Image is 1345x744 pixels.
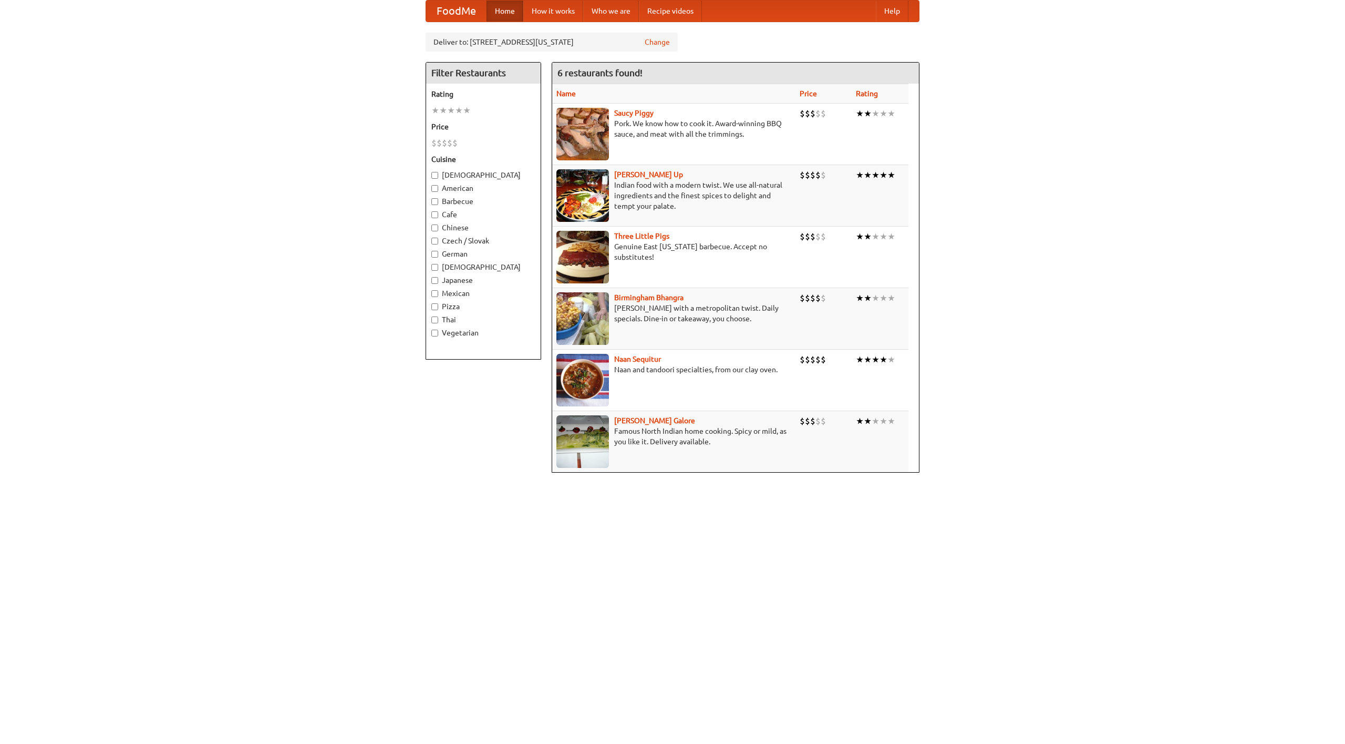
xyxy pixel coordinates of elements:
[800,89,817,98] a: Price
[614,232,669,240] a: Three Little Pigs
[439,105,447,116] li: ★
[821,169,826,181] li: $
[437,137,442,149] li: $
[810,108,815,119] li: $
[447,137,452,149] li: $
[431,238,438,244] input: Czech / Slovak
[556,169,609,222] img: curryup.jpg
[431,303,438,310] input: Pizza
[805,292,810,304] li: $
[431,198,438,205] input: Barbecue
[431,264,438,271] input: [DEMOGRAPHIC_DATA]
[880,169,887,181] li: ★
[447,105,455,116] li: ★
[800,169,805,181] li: $
[431,317,438,323] input: Thai
[556,364,791,375] p: Naan and tandoori specialties, from our clay oven.
[639,1,702,22] a: Recipe videos
[864,415,872,427] li: ★
[872,415,880,427] li: ★
[856,354,864,365] li: ★
[431,137,437,149] li: $
[614,170,683,179] a: [PERSON_NAME] Up
[864,354,872,365] li: ★
[431,121,535,132] h5: Price
[872,354,880,365] li: ★
[856,415,864,427] li: ★
[815,354,821,365] li: $
[805,231,810,242] li: $
[821,108,826,119] li: $
[431,89,535,99] h5: Rating
[864,108,872,119] li: ★
[614,416,695,425] a: [PERSON_NAME] Galore
[887,169,895,181] li: ★
[815,415,821,427] li: $
[614,109,654,117] a: Saucy Piggy
[431,183,535,193] label: American
[556,108,609,160] img: saucy.jpg
[431,328,535,338] label: Vegetarian
[815,169,821,181] li: $
[556,118,791,139] p: Pork. We know how to cook it. Award-winning BBQ sauce, and meat with all the trimmings.
[815,292,821,304] li: $
[810,231,815,242] li: $
[556,231,609,283] img: littlepigs.jpg
[800,292,805,304] li: $
[431,277,438,284] input: Japanese
[455,105,463,116] li: ★
[887,108,895,119] li: ★
[431,262,535,272] label: [DEMOGRAPHIC_DATA]
[880,354,887,365] li: ★
[431,209,535,220] label: Cafe
[426,33,678,52] div: Deliver to: [STREET_ADDRESS][US_STATE]
[556,354,609,406] img: naansequitur.jpg
[431,249,535,259] label: German
[431,222,535,233] label: Chinese
[556,89,576,98] a: Name
[805,108,810,119] li: $
[810,292,815,304] li: $
[431,154,535,165] h5: Cuisine
[887,415,895,427] li: ★
[487,1,523,22] a: Home
[614,355,661,363] a: Naan Sequitur
[800,231,805,242] li: $
[864,231,872,242] li: ★
[864,292,872,304] li: ★
[431,290,438,297] input: Mexican
[856,292,864,304] li: ★
[887,231,895,242] li: ★
[556,241,791,262] p: Genuine East [US_STATE] barbecue. Accept no substitutes!
[556,303,791,324] p: [PERSON_NAME] with a metropolitan twist. Daily specials. Dine-in or takeaway, you choose.
[556,426,791,447] p: Famous North Indian home cooking. Spicy or mild, as you like it. Delivery available.
[887,292,895,304] li: ★
[872,169,880,181] li: ★
[614,293,684,302] b: Birmingham Bhangra
[431,172,438,179] input: [DEMOGRAPHIC_DATA]
[431,288,535,299] label: Mexican
[805,354,810,365] li: $
[800,415,805,427] li: $
[872,292,880,304] li: ★
[556,415,609,468] img: currygalore.jpg
[556,292,609,345] img: bhangra.jpg
[864,169,872,181] li: ★
[645,37,670,47] a: Change
[805,169,810,181] li: $
[805,415,810,427] li: $
[431,185,438,192] input: American
[810,415,815,427] li: $
[810,169,815,181] li: $
[800,354,805,365] li: $
[431,251,438,258] input: German
[431,105,439,116] li: ★
[810,354,815,365] li: $
[821,231,826,242] li: $
[523,1,583,22] a: How it works
[431,301,535,312] label: Pizza
[821,415,826,427] li: $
